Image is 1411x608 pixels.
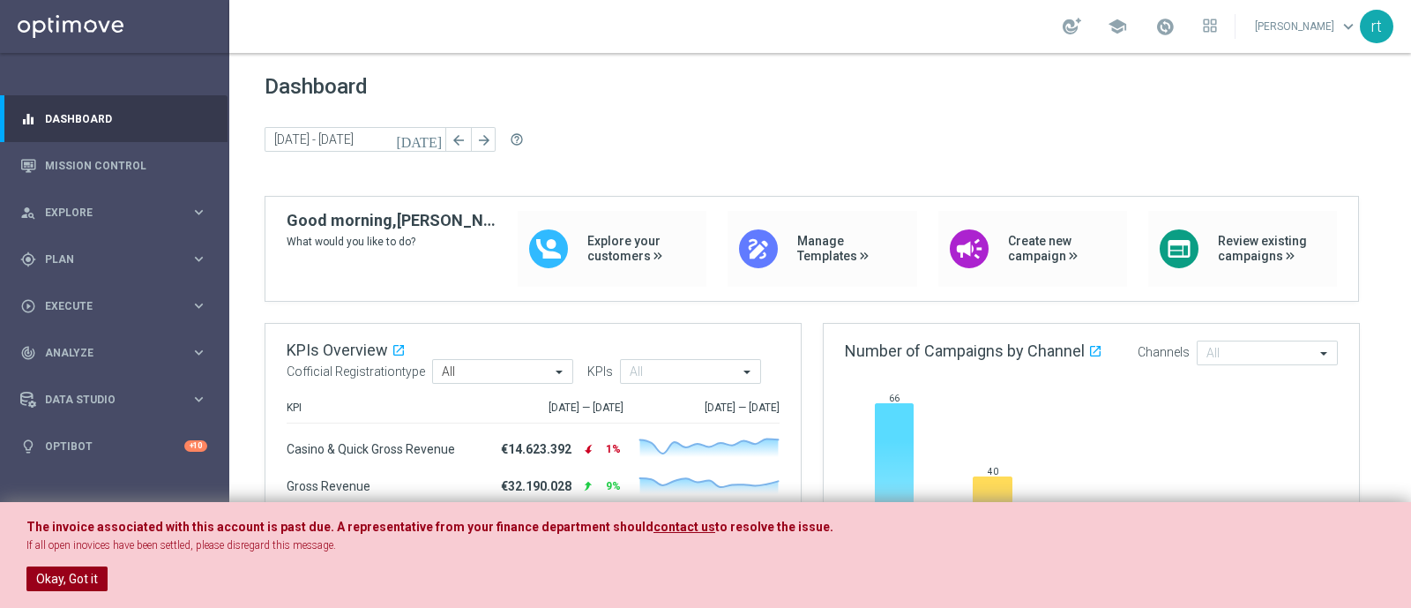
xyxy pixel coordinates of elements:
[26,538,1385,553] p: If all open inovices have been settled, please disregard this message.
[20,439,36,454] i: lightbulb
[20,423,207,469] div: Optibot
[19,112,208,126] button: equalizer Dashboard
[26,520,653,534] span: The invoice associated with this account is past due. A representative from your finance departme...
[45,423,184,469] a: Optibot
[20,205,190,221] div: Explore
[19,393,208,407] button: Data Studio keyboard_arrow_right
[20,111,36,127] i: equalizer
[20,251,36,267] i: gps_fixed
[45,207,190,218] span: Explore
[20,298,36,314] i: play_circle_outline
[20,95,207,142] div: Dashboard
[19,206,208,220] button: person_search Explore keyboard_arrow_right
[190,344,207,361] i: keyboard_arrow_right
[45,348,190,358] span: Analyze
[19,439,208,454] button: lightbulb Optibot +10
[1339,17,1358,36] span: keyboard_arrow_down
[20,298,190,314] div: Execute
[190,204,207,221] i: keyboard_arrow_right
[20,345,190,361] div: Analyze
[20,251,190,267] div: Plan
[19,299,208,313] button: play_circle_outline Execute keyboard_arrow_right
[20,392,190,408] div: Data Studio
[1253,13,1360,40] a: [PERSON_NAME]keyboard_arrow_down
[715,520,833,534] span: to resolve the issue.
[45,394,190,405] span: Data Studio
[20,142,207,189] div: Mission Control
[45,142,207,189] a: Mission Control
[45,301,190,312] span: Execute
[190,297,207,314] i: keyboard_arrow_right
[19,346,208,360] button: track_changes Analyze keyboard_arrow_right
[190,391,207,408] i: keyboard_arrow_right
[1108,17,1127,36] span: school
[184,440,207,452] div: +10
[19,159,208,173] button: Mission Control
[20,205,36,221] i: person_search
[45,95,207,142] a: Dashboard
[190,251,207,267] i: keyboard_arrow_right
[26,567,108,591] button: Okay, Got it
[1360,10,1393,43] div: rt
[20,345,36,361] i: track_changes
[653,520,715,535] a: contact us
[19,252,208,266] button: gps_fixed Plan keyboard_arrow_right
[45,254,190,265] span: Plan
